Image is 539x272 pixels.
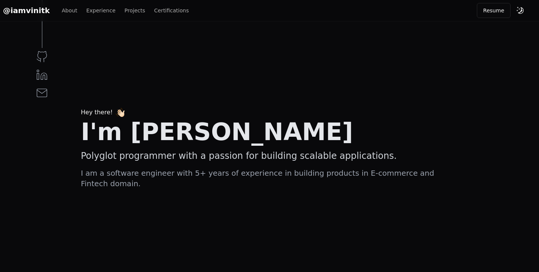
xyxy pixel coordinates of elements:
[81,150,458,162] h2: Polyglot programmer with a passion for building scalable applications.
[62,7,77,14] a: About
[33,84,51,102] a: Email
[81,105,458,120] div: Hey there!
[81,126,458,138] h1: I'm [PERSON_NAME]
[154,7,189,14] a: Certifications
[33,66,51,84] a: LinkedIn
[125,7,145,14] a: Projects
[86,7,115,14] a: Experience
[33,48,51,66] a: GitHub
[477,3,511,18] button: Resume
[81,168,458,189] h3: I am a software engineer with 5+ years of experience in building products in E-commerce and Finte...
